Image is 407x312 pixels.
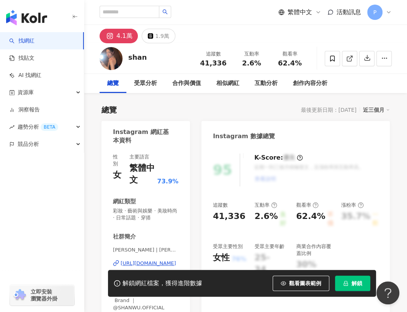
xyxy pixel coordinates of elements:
div: 1.9萬 [155,31,169,41]
span: 競品分析 [18,136,39,153]
div: 互動率 [237,50,266,58]
div: 女 [113,169,121,181]
span: P [373,8,376,16]
div: 受眾主要年齡 [255,243,284,250]
div: 觀看率 [275,50,304,58]
a: AI 找網紅 [9,72,41,79]
a: [URL][DOMAIN_NAME] [113,260,178,267]
div: 2.6% [255,211,278,228]
span: 活動訊息 [337,8,361,16]
img: KOL Avatar [100,47,123,70]
span: search [162,9,168,15]
span: 2.6% [242,59,261,67]
span: 繁體中文 [288,8,312,16]
div: 互動率 [255,202,277,209]
div: 受眾分析 [134,79,157,88]
span: 解鎖 [351,280,362,286]
div: [URL][DOMAIN_NAME] [121,260,176,267]
span: rise [9,124,15,130]
div: shan [128,52,147,62]
a: 找貼文 [9,54,34,62]
div: 主要語言 [129,154,149,160]
div: 受眾主要性別 [213,243,243,250]
div: 總覽 [107,79,119,88]
div: 商業合作內容覆蓋比例 [296,243,333,257]
span: 彩妝 · 藝術與娛樂 · 美妝時尚 · 日常話題 · 穿搭 [113,207,178,221]
span: ‎ Brand ｜@SHANWU.OFFICIAL [113,297,164,310]
span: 62.4% [278,59,302,67]
div: Instagram 數據總覽 [213,132,275,140]
div: 近三個月 [363,105,390,115]
a: 洞察報告 [9,106,40,114]
div: K-Score : [254,154,303,162]
div: 繁體中文 [129,162,155,186]
div: 62.4% [296,211,325,228]
div: BETA [41,123,58,131]
img: chrome extension [12,289,27,301]
button: 解鎖 [335,276,370,291]
span: lock [343,281,348,286]
span: [PERSON_NAME] | [PERSON_NAME] [113,247,178,253]
div: 合作與價值 [172,79,201,88]
div: 社群簡介 [113,233,136,241]
div: 網紅類型 [113,198,136,206]
span: 41,336 [200,59,226,67]
div: 創作內容分析 [293,79,327,88]
a: search找網紅 [9,37,34,45]
span: 立即安裝 瀏覽器外掛 [31,288,57,302]
div: Instagram 網紅基本資料 [113,128,175,145]
div: 41,336 [213,211,245,222]
div: 追蹤數 [199,50,228,58]
span: 73.9% [157,177,178,186]
span: 趨勢分析 [18,118,58,136]
div: 4.1萬 [116,31,132,41]
div: 漲粉率 [341,202,364,209]
span: 觀看圖表範例 [289,280,321,286]
div: 相似網紅 [216,79,239,88]
button: 4.1萬 [100,29,138,43]
span: 資源庫 [18,84,34,101]
button: 觀看圖表範例 [273,276,329,291]
a: chrome extension立即安裝 瀏覽器外掛 [10,285,74,305]
div: 性別 [113,154,122,167]
img: logo [6,10,47,25]
div: 總覽 [101,105,117,115]
div: 追蹤數 [213,202,228,209]
div: 最後更新日期：[DATE] [301,107,356,113]
div: 解鎖網紅檔案，獲得進階數據 [123,279,202,287]
div: 互動分析 [255,79,278,88]
div: 觀看率 [296,202,319,209]
button: 1.9萬 [142,29,175,43]
div: 女性 [213,252,230,264]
